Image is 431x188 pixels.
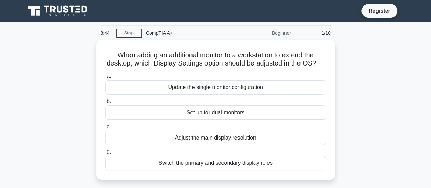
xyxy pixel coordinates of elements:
div: Set up for dual monitors [105,105,326,120]
span: a. [107,73,111,79]
div: 8:44 [96,26,116,40]
div: Adjust the main display resolution [105,131,326,145]
div: Beginner [235,26,295,40]
div: Update the single monitor configuration [105,80,326,95]
a: Stop [116,29,142,38]
a: Register [364,6,394,15]
div: CompTIA A+ [142,26,235,40]
span: b. [107,98,111,104]
span: c. [107,124,111,129]
h5: When adding an additional monitor to a workstation to extend the desktop, which Display Settings ... [105,51,327,68]
span: d. [107,149,111,155]
div: 1/10 [295,26,335,40]
div: Switch the primary and secondary display roles [105,156,326,170]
